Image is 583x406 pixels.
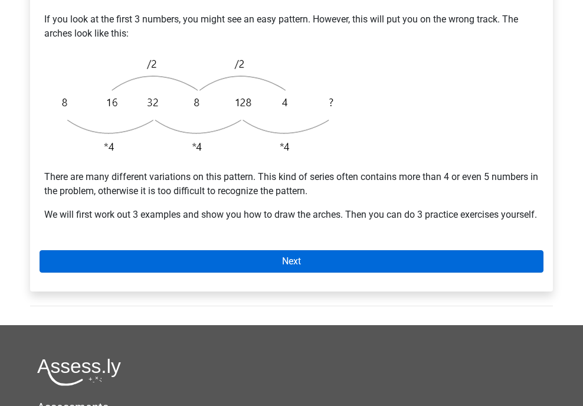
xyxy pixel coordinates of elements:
[44,208,539,222] p: We will first work out 3 examples and show you how to draw the arches. Then you can do 3 practice...
[40,250,543,273] a: Next
[44,50,339,161] img: Intertwinging_intro_2.png
[37,358,121,386] img: Assessly logo
[44,12,539,41] p: If you look at the first 3 numbers, you might see an easy pattern. However, this will put you on ...
[44,170,539,198] p: There are many different variations on this pattern. This kind of series often contains more than...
